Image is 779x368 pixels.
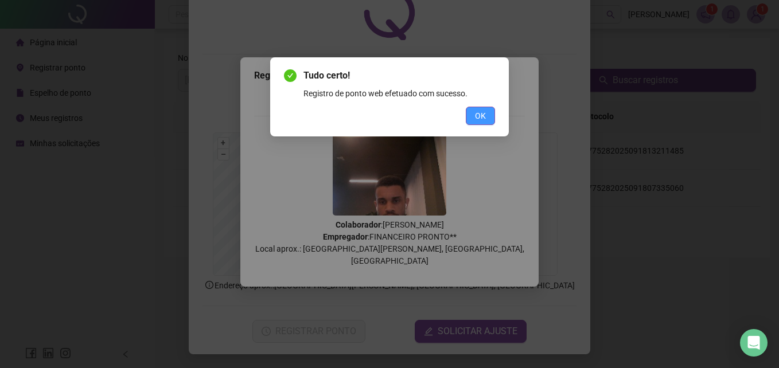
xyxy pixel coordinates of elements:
[284,69,297,82] span: check-circle
[740,329,768,357] div: Open Intercom Messenger
[303,87,495,100] div: Registro de ponto web efetuado com sucesso.
[475,109,486,122] span: OK
[303,69,495,83] span: Tudo certo!
[466,107,495,125] button: OK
